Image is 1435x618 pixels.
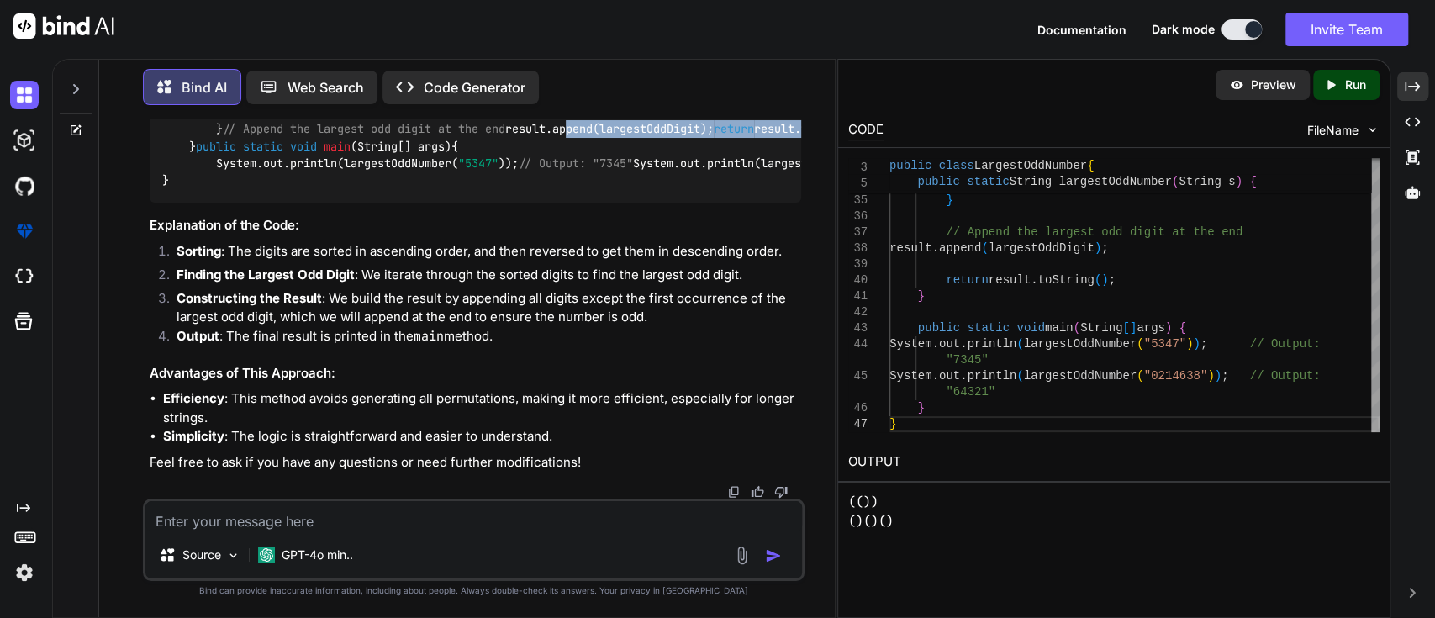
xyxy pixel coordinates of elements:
span: static [967,321,1009,335]
span: "5347" [458,156,499,171]
span: . [1031,273,1037,287]
span: "64321" [946,385,995,399]
strong: Simplicity [163,428,224,444]
span: ) [1228,177,1235,191]
div: 37 [848,224,868,240]
li: : The digits are sorted in ascending order, and then reversed to get them in descending order. [163,242,802,266]
span: ( [1073,321,1079,335]
div: 39 [848,256,868,272]
span: ; [1101,241,1108,255]
h3: Advantages of This Approach: [150,364,802,383]
span: (String[] args) [351,139,451,154]
img: darkAi-studio [10,126,39,155]
p: Web Search [288,77,364,98]
span: "7345" [946,353,988,367]
p: GPT-4o min.. [282,547,353,563]
span: . [931,369,938,383]
li: : This method avoids generating all permutations, making it more efficient, especially for longer... [163,389,802,427]
img: githubDark [10,172,39,200]
span: // Output: "7345" [519,156,633,171]
span: main [324,139,351,154]
li: : The logic is straightforward and easier to understand. [163,427,802,446]
span: largestOddNumber [1023,337,1136,351]
span: for [946,177,967,191]
span: toCharArray [1143,177,1221,191]
span: ( [1172,175,1179,188]
p: Feel free to ask if you have any questions or need further modifications! [150,453,802,473]
span: ( [981,241,988,255]
span: System [889,337,931,351]
p: Bind AI [182,77,227,98]
span: ; [1108,273,1115,287]
span: LargestOddNumber [974,159,1087,172]
strong: Finding the Largest Odd Digit [177,267,355,283]
span: ( [1016,337,1023,351]
span: 3 [848,160,868,176]
span: public [917,321,959,335]
img: preview [1229,77,1244,92]
div: 43 [848,320,868,336]
p: Run [1345,77,1366,93]
span: ( [1094,273,1100,287]
img: Bind AI [13,13,114,39]
span: . [1137,177,1143,191]
img: settings [10,558,39,587]
span: ) [1186,337,1193,351]
span: // Append the largest odd digit at the end [223,122,505,137]
span: char [981,177,1010,191]
span: [ [1122,321,1129,335]
div: CODE [848,120,884,140]
span: ) [1094,241,1100,255]
span: void [290,139,317,154]
div: 45 [848,368,868,384]
span: ( [1137,337,1143,351]
span: largestOddDigit [988,241,1094,255]
img: dislike [774,485,788,499]
span: . [960,337,967,351]
span: args [1137,321,1165,335]
strong: Output [177,328,219,344]
li: : We build the result by appending all digits except the first occurrence of the largest odd digi... [163,289,802,327]
span: ) [1101,273,1108,287]
span: result [889,241,931,255]
li: : We iterate through the sorted digits to find the largest odd digit. [163,266,802,289]
div: 38 [848,240,868,256]
span: sortedDigits [1052,177,1137,191]
span: // Append the largest odd digit at the end [946,225,1242,239]
span: Documentation [1037,23,1126,37]
span: Dark mode [1152,21,1215,38]
span: . [960,369,967,383]
span: main [1045,321,1074,335]
img: darkChat [10,81,39,109]
span: toString [1037,273,1094,287]
span: ) [1235,175,1242,188]
img: chevron down [1365,123,1380,137]
img: cloudideIcon [10,262,39,291]
span: append [939,241,981,255]
img: Pick Models [226,548,240,563]
span: ( [1137,369,1143,383]
span: ] [1129,321,1136,335]
pre: (()) ()()() [848,493,1380,531]
span: largestOddNumber [1023,369,1136,383]
span: ; [1221,369,1228,383]
h3: Explanation of the Code: [150,216,802,235]
img: premium [10,217,39,246]
li: : The final result is printed in the method. [163,327,802,351]
h2: OUTPUT [838,442,1390,482]
strong: Sorting [177,243,221,259]
span: digit [1010,177,1045,191]
span: return [946,273,988,287]
span: class [939,159,974,172]
img: copy [727,485,741,499]
span: ( [974,177,981,191]
span: public [917,175,959,188]
span: } [917,401,924,415]
span: void [1016,321,1045,335]
strong: Efficiency [163,390,224,406]
p: Code Generator [424,77,525,98]
span: "5347" [1143,337,1185,351]
span: ) [1235,177,1242,191]
span: ) [1193,337,1200,351]
span: out [939,369,960,383]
